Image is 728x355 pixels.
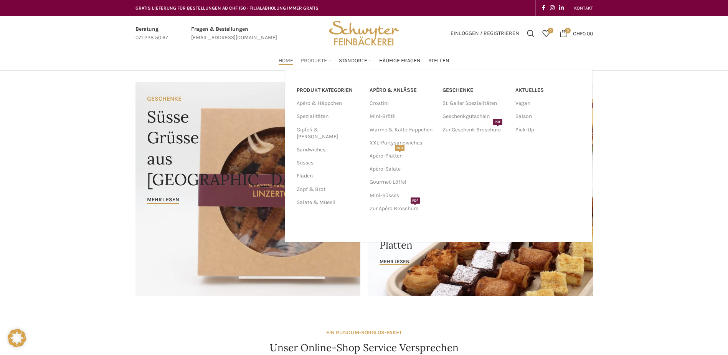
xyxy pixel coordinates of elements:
a: Banner link [368,189,593,296]
a: Mini-Süsses [370,189,435,202]
a: Fladen [297,169,360,182]
span: PDF [493,119,502,125]
a: Stellen [428,53,449,68]
span: 0 [565,28,571,33]
a: St. Galler Spezialitäten [442,97,508,110]
a: Spezialitäten [297,110,360,123]
a: Pick-Up [515,123,581,136]
a: KONTAKT [574,0,593,16]
a: Mini-Brötli [370,110,435,123]
a: XXL-Partysandwiches [370,136,435,149]
span: KONTAKT [574,5,593,11]
div: Meine Wunschliste [538,26,554,41]
h4: Unser Online-Shop Service Versprechen [270,341,459,355]
span: Einloggen / Registrieren [451,31,519,36]
a: Facebook social link [540,3,548,13]
span: 0 [548,28,553,33]
a: Gourmet-Löffel [370,176,435,189]
a: Apéro & Häppchen [297,97,360,110]
a: 0 CHF0.00 [556,26,597,41]
bdi: 0.00 [573,30,593,36]
a: Häufige Fragen [379,53,421,68]
a: 0 [538,26,554,41]
a: Warme & Kalte Häppchen [370,123,435,136]
a: Apéro-Salate [370,163,435,176]
a: Linkedin social link [557,3,566,13]
a: APÉRO & ANLÄSSE [370,84,435,97]
a: Infobox link [191,25,277,42]
div: Main navigation [132,53,597,68]
a: Geschenke [442,84,508,97]
a: Zur Geschenk BroschürePDF [442,123,508,136]
a: Standorte [339,53,371,68]
a: Saison [515,110,581,123]
span: Produkte [301,57,327,65]
strong: EIN RUNDUM-SORGLOS-PAKET [326,329,402,336]
div: Secondary navigation [570,0,597,16]
img: Bäckerei Schwyter [326,16,401,51]
a: Zur Apéro BroschürePDF [370,202,435,215]
a: Süsses [297,156,360,169]
span: CHF [573,30,583,36]
a: Salate & Müesli [297,196,360,209]
a: Vegan [515,97,581,110]
a: Site logo [326,30,401,36]
a: Aktuelles [515,84,581,97]
a: Produkte [301,53,331,68]
span: GRATIS LIEFERUNG FÜR BESTELLUNGEN AB CHF 150 - FILIALABHOLUNG IMMER GRATIS [135,5,319,11]
a: Suchen [523,26,538,41]
a: Instagram social link [548,3,557,13]
a: Crostini [370,97,435,110]
a: Gipfeli & [PERSON_NAME] [297,123,360,143]
a: Geschenkgutschein [442,110,508,123]
span: Häufige Fragen [379,57,421,65]
a: Zopf & Brot [297,183,360,196]
span: Stellen [428,57,449,65]
span: Standorte [339,57,367,65]
span: PDF [411,197,420,204]
span: NEU [395,145,404,151]
a: Sandwiches [297,143,360,156]
a: PRODUKT KATEGORIEN [297,84,360,97]
span: Home [279,57,293,65]
a: Banner link [135,82,360,296]
a: Apéro-PlattenNEU [370,149,435,163]
a: Infobox link [135,25,168,42]
a: Einloggen / Registrieren [447,26,523,41]
a: Home [279,53,293,68]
